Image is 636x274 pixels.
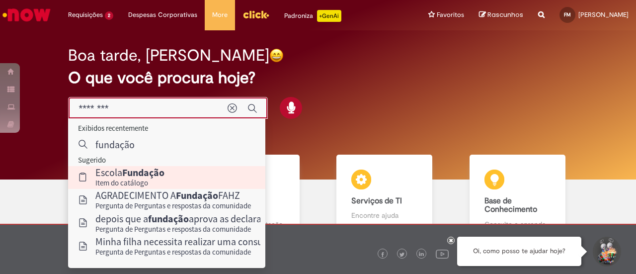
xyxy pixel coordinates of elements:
div: Oi, como posso te ajudar hoje? [457,237,581,266]
span: Requisições [68,10,103,20]
p: +GenAi [317,10,341,22]
span: Favoritos [437,10,464,20]
div: Padroniza [284,10,341,22]
img: ServiceNow [1,5,52,25]
a: Serviços de TI Encontre ajuda [318,155,451,241]
a: Base de Conhecimento Consulte e aprenda [451,155,584,241]
img: click_logo_yellow_360x200.png [242,7,269,22]
p: Consulte e aprenda [484,219,551,229]
h2: Boa tarde, [PERSON_NAME] [68,47,269,64]
img: logo_footer_facebook.png [380,252,385,257]
b: Base de Conhecimento [484,196,537,215]
p: Encontre ajuda [351,210,417,220]
a: Tirar dúvidas Tirar dúvidas com Lupi Assist e Gen Ai [52,155,185,241]
img: logo_footer_twitter.png [399,252,404,257]
a: Rascunhos [479,10,523,20]
span: 2 [105,11,113,20]
img: logo_footer_youtube.png [436,247,449,260]
span: [PERSON_NAME] [578,10,629,19]
span: Rascunhos [487,10,523,19]
span: More [212,10,228,20]
b: Serviços de TI [351,196,402,206]
h2: O que você procura hoje? [68,69,567,87]
img: logo_footer_linkedin.png [419,252,424,258]
img: happy-face.png [269,48,284,63]
span: FM [564,11,571,18]
button: Iniciar Conversa de Suporte [591,237,621,267]
span: Despesas Corporativas [128,10,197,20]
